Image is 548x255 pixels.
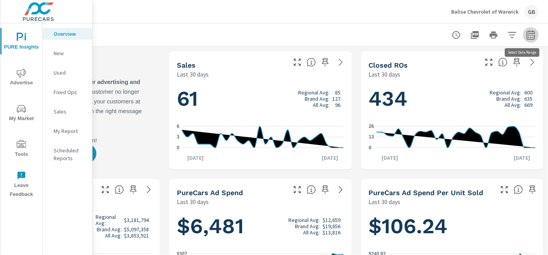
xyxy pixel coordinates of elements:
text: 3 [177,134,180,140]
button: "Export Report to PDF" [467,27,483,43]
p: 96 [335,102,341,108]
span: Tools [3,140,40,159]
button: Make Fullscreen [291,183,304,196]
text: 6 [177,124,180,129]
span: My Market [3,104,40,123]
div: nav menu [0,23,42,202]
p: Brand Avg: [97,226,122,232]
p: Regional Avg: [288,217,320,223]
span: Average cost of advertising per each vehicle sold at the dealer over the selected date range. The... [514,185,523,194]
p: $19,656 [323,223,341,229]
h1: $6,481 [177,213,344,239]
span: Advertise [3,68,40,87]
span: Number of Repair Orders Closed by the selected dealership group over the selected time range. [So... [498,58,508,67]
span: Save this to your personalized report [526,183,539,196]
p: New [54,49,86,57]
p: Balise Chevrolet of Warwick [451,8,518,15]
span: Save this to your personalized report [319,183,332,196]
span: Leave Feedback [3,171,40,199]
p: 600 [524,89,532,96]
span: Number of vehicles sold by the dealership over the selected date range. [Source: This data is sou... [307,58,316,67]
p: Sales [54,108,86,115]
span: Save this to your personalized report [127,183,140,196]
p: Last 30 days [369,70,401,79]
h1: 61 [177,86,344,112]
p: All Avg: [303,229,320,236]
div: Scheduled Reports [43,145,92,164]
button: Apply Filters [504,27,520,43]
p: 85 [335,89,341,96]
p: $5,097,358 [124,226,149,232]
p: 669 [524,102,532,108]
p: [DATE] [508,154,536,162]
p: [DATE] [317,154,344,162]
p: 635 [524,96,532,102]
a: See more details in report [143,183,155,196]
p: 127 [333,96,341,102]
p: All Avg: [313,102,330,108]
h5: Closed ROs [369,61,408,69]
p: Overview [54,30,86,38]
p: Fixed Ops [54,88,86,96]
span: PURE Insights [3,33,40,52]
div: Sales [43,106,92,117]
button: Make Fullscreen [99,183,112,196]
p: All Avg: [105,232,122,239]
p: Scheduled Reports [54,147,86,162]
button: Make Fullscreen [291,56,304,68]
div: New [43,47,92,59]
p: $3,853,921 [124,232,149,239]
p: Last 30 days [177,70,209,79]
p: [DATE] [182,154,209,162]
h1: $106.24 [369,213,536,239]
p: $3,181,794 [124,217,149,223]
span: Save this to your personalized report [319,56,332,68]
button: Make Fullscreen [498,183,511,196]
p: [DATE] [376,154,403,162]
div: Fixed Ops [43,86,92,98]
p: Brand Avg: [305,96,330,102]
button: Print Report [486,27,501,43]
p: Brand Avg: [295,223,320,229]
p: Used [54,69,86,77]
p: All Avg: [504,102,521,108]
a: See more details in report [335,183,347,196]
text: 0 [177,145,180,150]
div: Overview [43,28,92,40]
text: 0 [369,145,372,150]
p: Brand Avg: [496,96,521,102]
p: Last 30 days [177,197,209,206]
div: Used [43,67,92,79]
h1: 434 [369,86,536,112]
h5: Sales [177,61,195,69]
span: Total cost of media for all PureCars channels for the selected dealership group over the selected... [307,185,316,194]
text: 13 [369,134,374,140]
p: $13,816 [323,229,341,236]
p: Regional Avg: [96,214,122,226]
div: GB [525,5,539,19]
p: Regional Avg: [490,89,521,96]
button: Make Fullscreen [483,56,495,68]
a: See more details in report [335,56,347,68]
p: Last 30 days [369,197,401,206]
a: See more details in report [526,56,539,68]
p: $12,659 [323,217,341,223]
p: My Report [54,127,86,135]
p: Regional Avg: [298,89,330,96]
text: 26 [369,124,374,129]
span: Total sales revenue over the selected date range. [Source: This data is sourced from the dealer’s... [115,185,124,194]
h5: PureCars Ad Spend [177,189,243,197]
span: Save this to your personalized report [511,56,523,68]
div: My Report [43,125,92,137]
h5: PureCars Ad Spend Per Unit Sold [369,189,483,197]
